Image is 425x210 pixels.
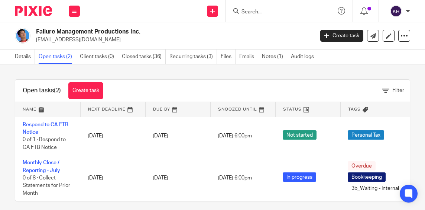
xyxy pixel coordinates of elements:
span: [DATE] [153,133,168,139]
a: Open tasks (2) [39,50,76,64]
span: (2) [54,87,61,93]
p: [EMAIL_ADDRESS][DOMAIN_NAME] [36,36,309,44]
span: Overdue [348,161,376,171]
span: Snoozed Until [218,107,257,111]
span: Status [283,107,302,111]
a: Create task [68,82,103,99]
a: Notes (1) [262,50,287,64]
a: Monthly Close / Reporting - July [23,160,60,173]
a: Client tasks (0) [80,50,118,64]
a: Files [221,50,236,64]
a: Recurring tasks (3) [169,50,217,64]
a: Audit logs [291,50,318,64]
img: svg%3E [390,5,402,17]
td: [DATE] [80,117,145,155]
td: [DATE] [80,155,145,201]
img: Pixie [15,6,52,16]
span: 3b_Waiting - Internal [348,184,403,193]
span: Filter [392,88,404,93]
input: Search [241,9,308,16]
span: 0 of 8 · Collect Statements for Prior Month [23,175,70,196]
span: [DATE] 6:00pm [218,133,252,139]
span: 0 of 1 · Respond to CA FTB Notice [23,137,66,150]
img: steven%20he.jpg [15,28,30,44]
span: Bookkeeping [348,172,386,182]
a: Create task [320,30,363,42]
h1: Open tasks [23,87,61,95]
span: Personal Tax [348,130,384,140]
span: [DATE] [153,175,168,181]
a: Details [15,50,35,64]
span: [DATE] 6:00pm [218,175,252,181]
a: Respond to CA FTB Notice [23,122,68,135]
span: Not started [283,130,317,140]
span: Tags [348,107,361,111]
span: In progress [283,172,316,182]
h2: Failure Management Productions Inc. [36,28,254,36]
a: Closed tasks (36) [122,50,166,64]
a: Emails [239,50,258,64]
